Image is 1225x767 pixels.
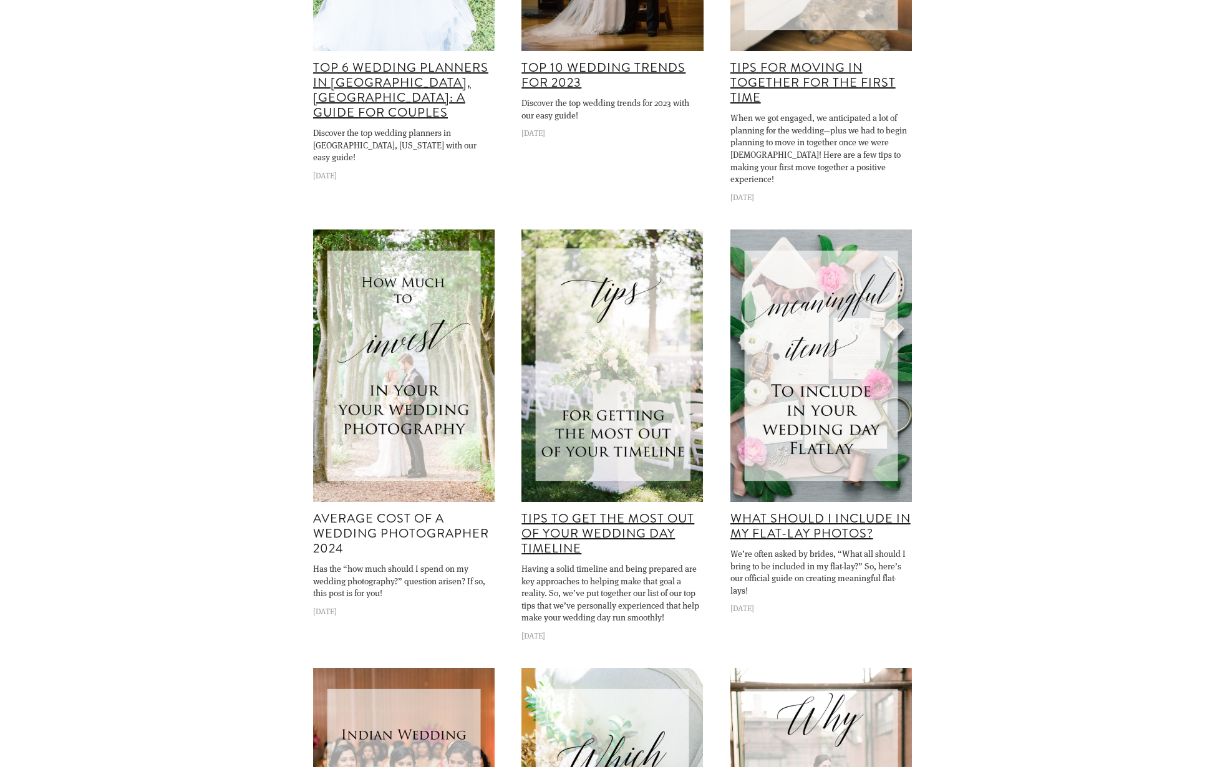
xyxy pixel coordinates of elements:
p: Discover the top wedding planners in [GEOGRAPHIC_DATA], [US_STATE] with our easy guide! [313,127,495,163]
time: [DATE] [521,127,545,138]
img: tips.jpg [521,229,703,502]
time: [DATE] [313,605,337,617]
a: Average Cost of a Wedding Photographer 2024 [313,509,489,557]
a: Top 6 Wedding Planners in [GEOGRAPHIC_DATA], [GEOGRAPHIC_DATA]: A Guide for Couples [313,59,488,122]
p: Discover the top wedding trends for 2023 with our easy guide! [521,97,703,121]
time: [DATE] [313,170,337,181]
p: When we got engaged, we anticipated a lot of planning for the wedding—plus we had to begin planni... [730,112,912,185]
p: Has the “how much should I spend on my wedding photography?” question arisen? If so, this post is... [313,562,495,599]
time: [DATE] [521,630,545,641]
time: [DATE] [730,191,754,203]
img: Flat-lay.jpg [730,229,912,502]
a: What Should I Include In My Flat-Lay Photos? [730,509,911,543]
p: We’re often asked by brides, “What all should I bring to be included in my flat-lay?” So, here’s ... [730,548,912,596]
img: How-much-to-invest-in-wedding-photography.jpg [313,229,495,502]
a: Top 10 Wedding Trends for 2023 [521,59,685,92]
a: Tips to Get the Most Out of Your Wedding Day Timeline [521,509,694,557]
p: Having a solid timeline and being prepared are key approaches to helping make that goal a reality... [521,562,703,624]
a: Tips for Moving In Together for the First Time [730,59,896,107]
time: [DATE] [730,602,754,614]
